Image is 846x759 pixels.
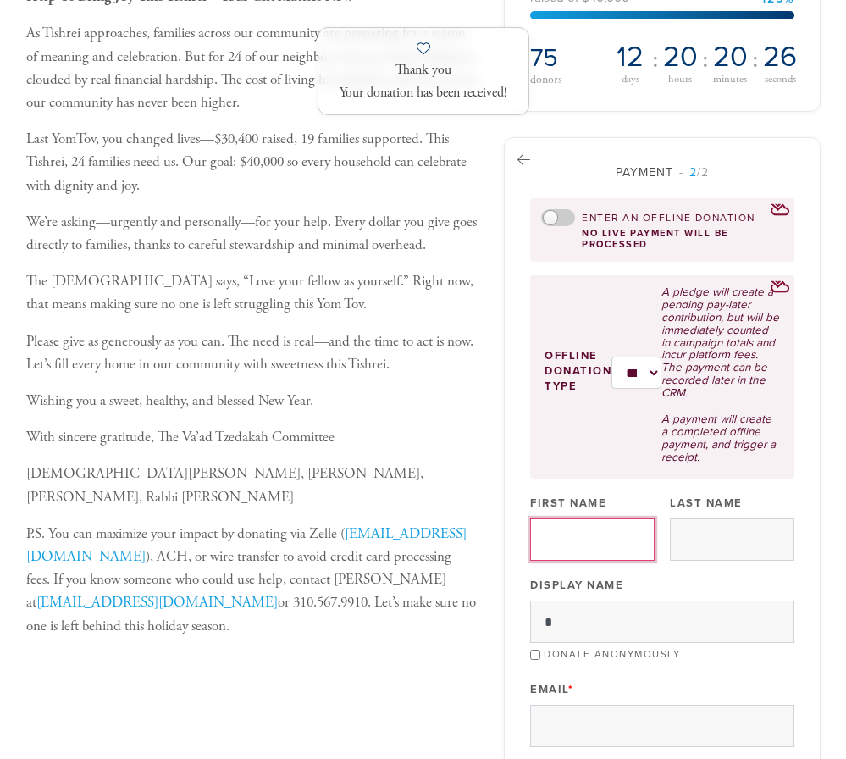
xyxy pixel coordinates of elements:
span: hours [668,75,692,86]
span: Your donation has been received! [340,85,507,101]
span: : [652,47,659,74]
p: A pledge will create a pending pay-later contribution, but will be immediately counted in campaig... [661,286,780,401]
span: : [702,47,709,74]
label: Enter an offline donation [582,211,755,225]
label: Email [530,682,573,697]
a: [EMAIL_ADDRESS][DOMAIN_NAME] [36,593,278,612]
label: Last Name [670,496,743,511]
p: The [DEMOGRAPHIC_DATA] says, “Love your fellow as yourself.” Right now, that means making sure no... [26,270,478,316]
span: 2 [689,165,697,180]
label: First Name [530,496,606,511]
p: Last YomTov, you changed lives—$30,400 raised, 19 families supported. This Tishrei, 24 families n... [26,128,478,197]
p: As Tishrei approaches, families across our community are preparing for a season of meaning and ce... [26,22,478,114]
span: : [752,47,759,74]
p: P.S. You can maximize your impact by donating via Zelle ( ), ACH, or wire transfer to avoid credi... [26,523,478,638]
div: no live payment will be processed [541,228,783,251]
div: Payment [530,163,794,181]
span: 20 [713,43,748,72]
span: days [622,75,639,86]
p: With sincere gratitude, The Va’ad Tzedakah Committee [26,426,478,449]
label: Display Name [530,578,623,593]
span: This field is required. [568,683,574,696]
label: Donate Anonymously [544,648,680,660]
p: Please give as generously as you can. The need is real—and the time to act is now. Let’s fill eve... [26,330,478,376]
span: 12 [617,43,644,72]
div: donors [530,74,605,86]
p: We’re asking—urgently and personally—for your help. Every dollar you give goes directly to famili... [26,211,478,257]
p: [DEMOGRAPHIC_DATA][PERSON_NAME], [PERSON_NAME], [PERSON_NAME], Rabbi [PERSON_NAME] [26,463,478,508]
span: 26 [763,43,797,72]
span: seconds [765,75,796,86]
label: Offline donation type [545,348,611,395]
p: A payment will create a completed offline payment, and trigger a receipt. [661,413,780,464]
span: Thank you [395,62,451,78]
p: Wishing you a sweet, healthy, and blessed New Year. [26,390,478,413]
h2: 75 [530,43,605,74]
span: /2 [679,165,709,180]
span: minutes [713,75,747,86]
span: 20 [663,43,698,72]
